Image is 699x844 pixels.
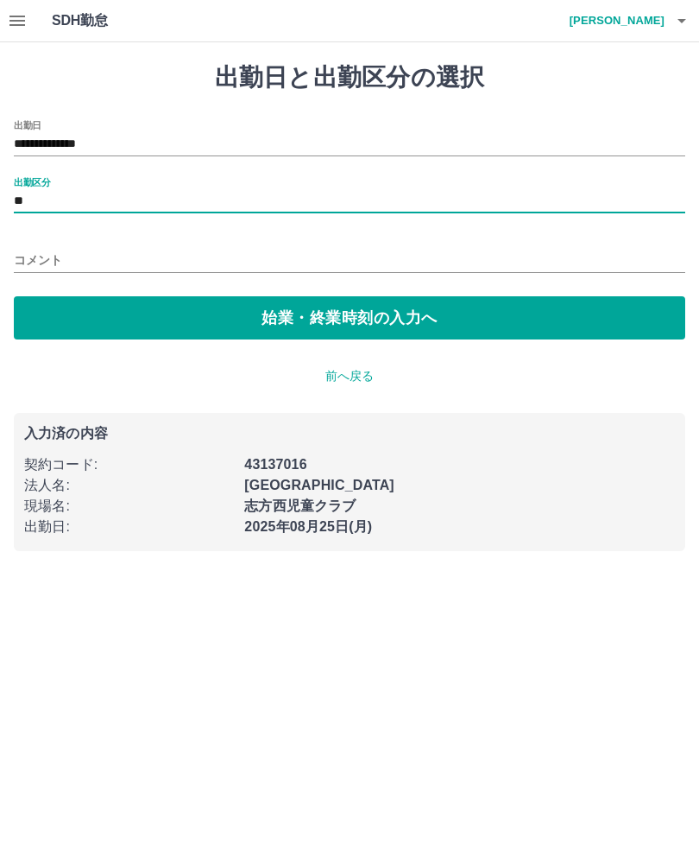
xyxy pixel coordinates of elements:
label: 出勤日 [14,118,41,131]
p: 出勤日 : [24,517,234,537]
button: 始業・終業時刻の入力へ [14,296,685,340]
h1: 出勤日と出勤区分の選択 [14,63,685,92]
b: 志方西児童クラブ [244,498,356,513]
b: 43137016 [244,457,306,472]
p: 前へ戻る [14,367,685,385]
b: 2025年08月25日(月) [244,519,372,534]
p: 入力済の内容 [24,427,675,441]
p: 法人名 : [24,475,234,496]
p: 契約コード : [24,454,234,475]
label: 出勤区分 [14,175,50,188]
p: 現場名 : [24,496,234,517]
b: [GEOGRAPHIC_DATA] [244,478,394,492]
